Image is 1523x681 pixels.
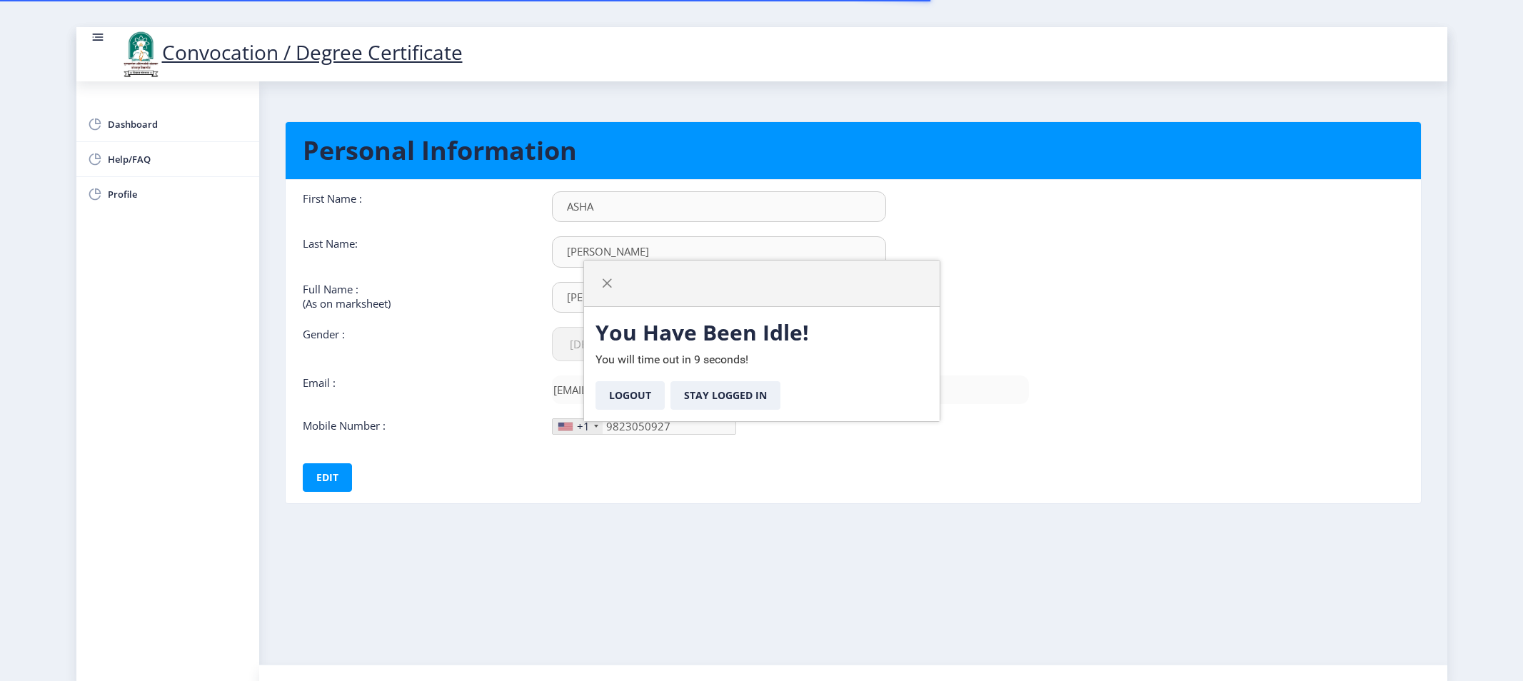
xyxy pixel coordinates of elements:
[76,107,259,141] a: Dashboard
[595,381,665,410] button: Logout
[552,418,736,435] input: Mobile No
[292,236,541,267] div: Last Name:
[584,307,940,421] div: You will time out in 9 seconds!
[595,318,928,347] h3: You Have Been Idle!
[292,418,541,435] div: Mobile Number :
[303,133,1404,168] h1: Personal Information
[76,142,259,176] a: Help/FAQ
[292,327,541,361] div: Gender :
[292,191,541,222] div: First Name :
[292,282,541,313] div: Full Name : (As on marksheet)
[108,151,248,168] span: Help/FAQ
[303,463,352,492] button: Edit
[119,30,162,79] img: logo
[292,375,541,404] div: Email :
[577,419,590,433] div: +1
[76,177,259,211] a: Profile
[119,39,463,66] a: Convocation / Degree Certificate
[108,186,248,203] span: Profile
[553,419,603,434] div: United States: +1
[670,381,780,410] button: Stay Logged In
[108,116,248,133] span: Dashboard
